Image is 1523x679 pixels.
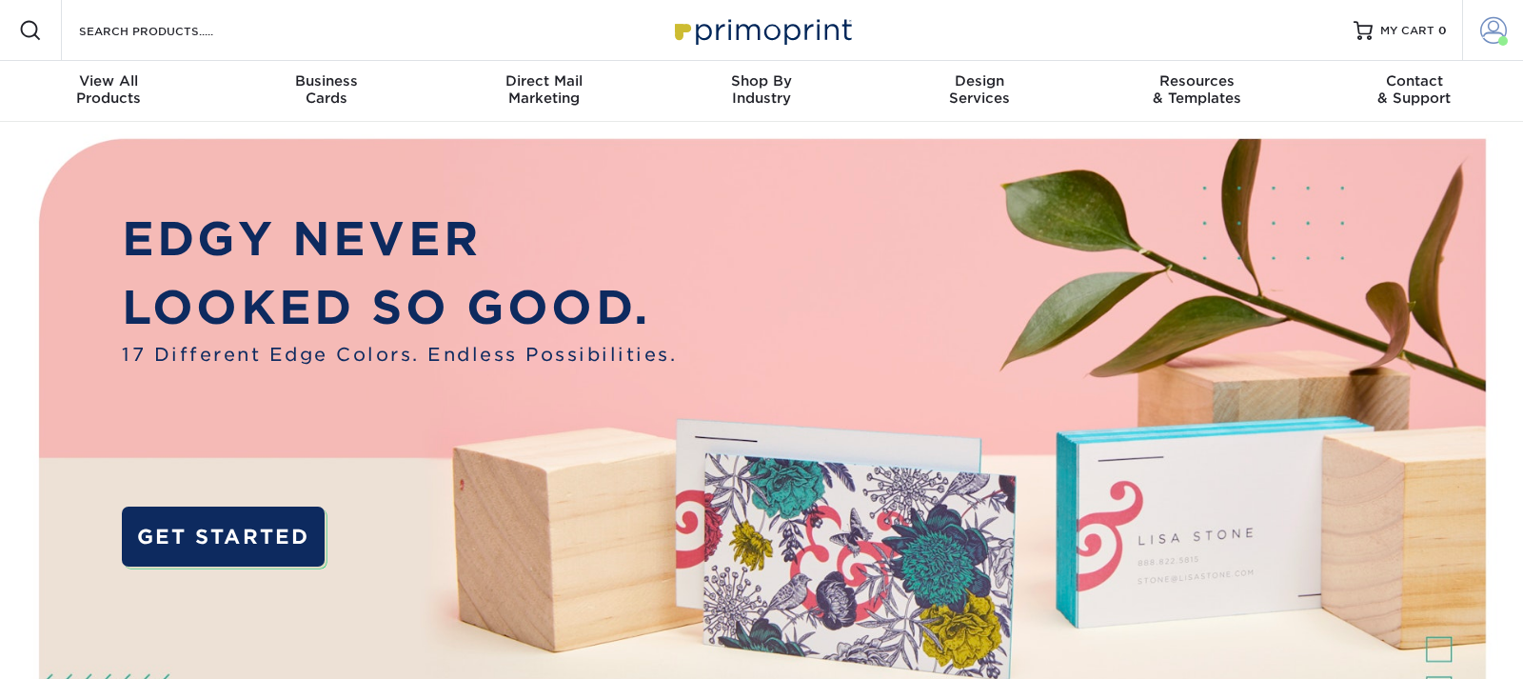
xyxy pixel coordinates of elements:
p: LOOKED SO GOOD. [122,273,677,342]
span: Business [218,72,436,90]
div: & Templates [1088,72,1306,107]
span: Direct Mail [435,72,653,90]
a: BusinessCards [218,61,436,122]
span: 17 Different Edge Colors. Endless Possibilities. [122,342,677,369]
div: & Support [1305,72,1523,107]
input: SEARCH PRODUCTS..... [77,19,263,42]
span: Contact [1305,72,1523,90]
a: Resources& Templates [1088,61,1306,122]
div: Services [870,72,1088,107]
a: Direct MailMarketing [435,61,653,122]
a: Shop ByIndustry [653,61,871,122]
div: Industry [653,72,871,107]
div: Cards [218,72,436,107]
span: MY CART [1380,23,1434,39]
img: Primoprint [666,10,857,50]
p: EDGY NEVER [122,205,677,273]
span: Design [870,72,1088,90]
a: GET STARTED [122,507,325,567]
div: Marketing [435,72,653,107]
span: Shop By [653,72,871,90]
span: 0 [1438,24,1447,37]
a: Contact& Support [1305,61,1523,122]
span: Resources [1088,72,1306,90]
a: DesignServices [870,61,1088,122]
